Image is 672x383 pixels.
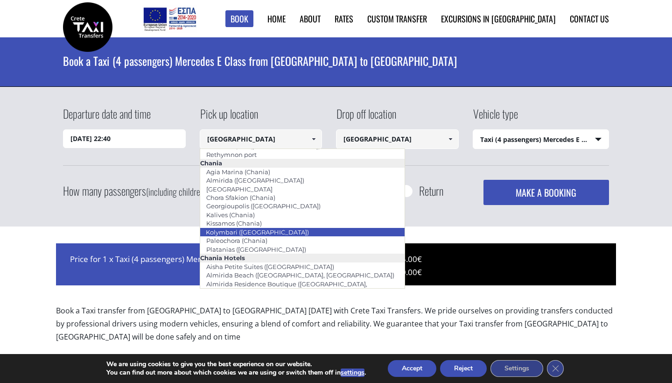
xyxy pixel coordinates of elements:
a: Agia Marina (Chania) [200,165,276,178]
a: Platanias ([GEOGRAPHIC_DATA]) [200,243,312,256]
a: Almirida Residence Boutique ([GEOGRAPHIC_DATA], [GEOGRAPHIC_DATA]) [200,277,367,299]
label: Pick up location [200,106,258,129]
button: Accept [388,360,436,377]
button: settings [341,369,364,377]
span: Taxi (4 passengers) Mercedes E Class [473,130,609,149]
button: Close GDPR Cookie Banner [547,360,564,377]
a: Georgioupolis ([GEOGRAPHIC_DATA]) [200,199,327,213]
p: Book a Taxi transfer from [GEOGRAPHIC_DATA] to [GEOGRAPHIC_DATA] [DATE] with Crete Taxi Transfers... [56,304,616,351]
label: Departure date and time [63,106,151,129]
li: Chania [200,159,405,167]
a: Aisha Petite Suites ([GEOGRAPHIC_DATA]) [200,260,340,273]
a: Paleochora (Chania) [200,234,273,247]
a: Almirida Beach ([GEOGRAPHIC_DATA], [GEOGRAPHIC_DATA]) [200,269,400,282]
a: Show All Items [442,129,458,149]
a: Chora Sfakion (Chania) [200,191,281,204]
button: Settings [490,360,543,377]
a: Kolymbari ([GEOGRAPHIC_DATA]) [200,226,315,239]
a: Almirida ([GEOGRAPHIC_DATA]) [200,174,310,187]
label: How many passengers ? [63,180,211,203]
a: Kissamos (Chania) [200,217,268,230]
li: Chania Hotels [200,254,405,262]
label: Vehicle type [473,106,518,129]
img: e-bannersEUERDF180X90.jpg [142,5,197,33]
small: (including children) [146,184,206,199]
a: Crete Taxi Transfers | Book a Taxi transfer from Chania city to Heraklion city | Crete Taxi Trans... [63,21,112,31]
a: About [300,13,321,25]
button: Reject [440,360,487,377]
a: Custom Transfer [367,13,427,25]
a: Contact us [570,13,609,25]
a: Rethymnon port [200,148,263,161]
img: Crete Taxi Transfers | Book a Taxi transfer from Chania city to Heraklion city | Crete Taxi Trans... [63,2,112,52]
a: Excursions in [GEOGRAPHIC_DATA] [441,13,556,25]
p: We are using cookies to give you the best experience on our website. [106,360,366,369]
a: [GEOGRAPHIC_DATA] [200,183,279,196]
input: Select pickup location [200,129,322,149]
label: Drop off location [336,106,396,129]
a: Kalives (Chania) [200,208,261,221]
button: MAKE A BOOKING [483,180,609,205]
a: Book [225,10,253,28]
input: Select drop-off location [336,129,459,149]
div: 175.00€ 340.00€ [336,243,616,285]
a: Home [267,13,286,25]
a: Rates [335,13,353,25]
label: Return [419,185,443,197]
div: Price for 1 x Taxi (4 passengers) Mercedes E Class [56,243,336,285]
a: Show All Items [306,129,322,149]
h1: Book a Taxi (4 passengers) Mercedes E Class from [GEOGRAPHIC_DATA] to [GEOGRAPHIC_DATA] [63,37,609,84]
p: You can find out more about which cookies we are using or switch them off in . [106,369,366,377]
